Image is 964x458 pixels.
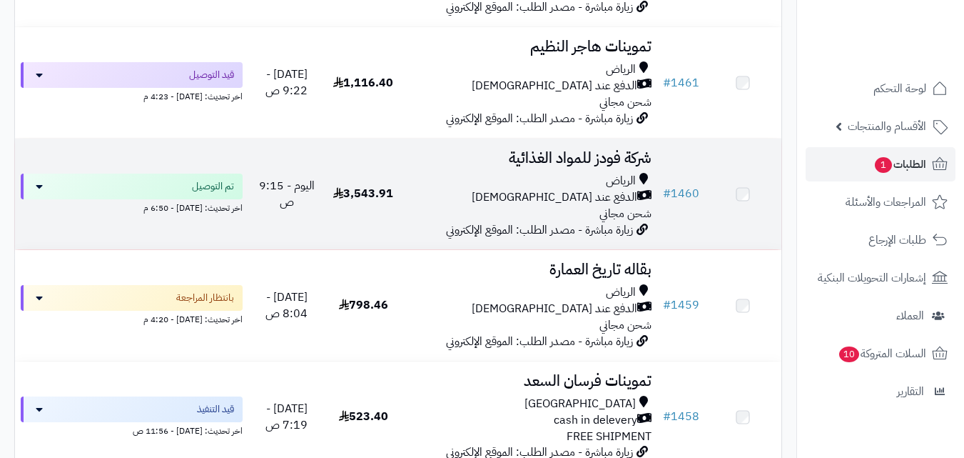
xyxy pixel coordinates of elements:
span: قيد التنفيذ [197,402,234,417]
span: [DATE] - 7:19 ص [265,400,308,434]
span: زيارة مباشرة - مصدر الطلب: الموقع الإلكتروني [446,110,633,127]
span: cash in delevery [554,412,637,429]
span: بانتظار المراجعة [176,291,234,305]
span: 523.40 [339,408,388,425]
span: اليوم - 9:15 ص [259,177,315,211]
span: العملاء [896,306,924,326]
span: شحن مجاني [599,94,651,111]
a: لوحة التحكم [806,71,955,106]
span: لوحة التحكم [873,79,926,99]
span: تم التوصيل [192,179,234,194]
span: # [663,408,671,425]
h3: تموينات فرسان السعد [407,373,651,389]
a: #1460 [663,185,699,202]
span: التقارير [897,382,924,402]
div: اخر تحديث: [DATE] - 4:23 م [21,88,243,103]
h3: شركة فودز للمواد الغذائية [407,150,651,166]
span: [GEOGRAPHIC_DATA] [524,396,636,412]
span: الرياض [606,61,636,78]
a: طلبات الإرجاع [806,223,955,257]
h3: تموينات هاجر النظيم [407,39,651,55]
span: قيد التوصيل [189,68,234,82]
h3: بقاله تاريخ العمارة [407,262,651,278]
span: الدفع عند [DEMOGRAPHIC_DATA] [472,301,637,317]
span: [DATE] - 8:04 ص [265,289,308,322]
span: # [663,185,671,202]
span: [DATE] - 9:22 ص [265,66,308,99]
span: الطلبات [873,154,926,174]
a: العملاء [806,299,955,333]
span: 1,116.40 [333,74,393,91]
div: اخر تحديث: [DATE] - 11:56 ص [21,422,243,437]
span: # [663,297,671,314]
span: شحن مجاني [599,205,651,222]
a: السلات المتروكة10 [806,337,955,371]
a: #1459 [663,297,699,314]
div: اخر تحديث: [DATE] - 4:20 م [21,311,243,326]
span: 798.46 [339,297,388,314]
span: الدفع عند [DEMOGRAPHIC_DATA] [472,78,637,94]
span: الدفع عند [DEMOGRAPHIC_DATA] [472,189,637,206]
span: الأقسام والمنتجات [848,116,926,136]
span: 3,543.91 [333,185,393,202]
a: #1458 [663,408,699,425]
span: الرياض [606,284,636,301]
a: إشعارات التحويلات البنكية [806,261,955,295]
span: زيارة مباشرة - مصدر الطلب: الموقع الإلكتروني [446,221,633,239]
div: اخر تحديث: [DATE] - 6:50 م [21,199,243,214]
span: # [663,74,671,91]
span: FREE SHIPMENT [567,428,651,445]
span: شحن مجاني [599,317,651,334]
a: #1461 [663,74,699,91]
a: المراجعات والأسئلة [806,185,955,219]
span: السلات المتروكة [838,344,926,364]
span: المراجعات والأسئلة [846,192,926,212]
span: إشعارات التحويلات البنكية [818,268,926,288]
a: التقارير [806,374,955,409]
span: طلبات الإرجاع [868,230,926,250]
span: الرياض [606,173,636,189]
a: الطلبات1 [806,147,955,181]
span: زيارة مباشرة - مصدر الطلب: الموقع الإلكتروني [446,333,633,350]
span: 1 [875,157,892,173]
span: 10 [839,347,859,362]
